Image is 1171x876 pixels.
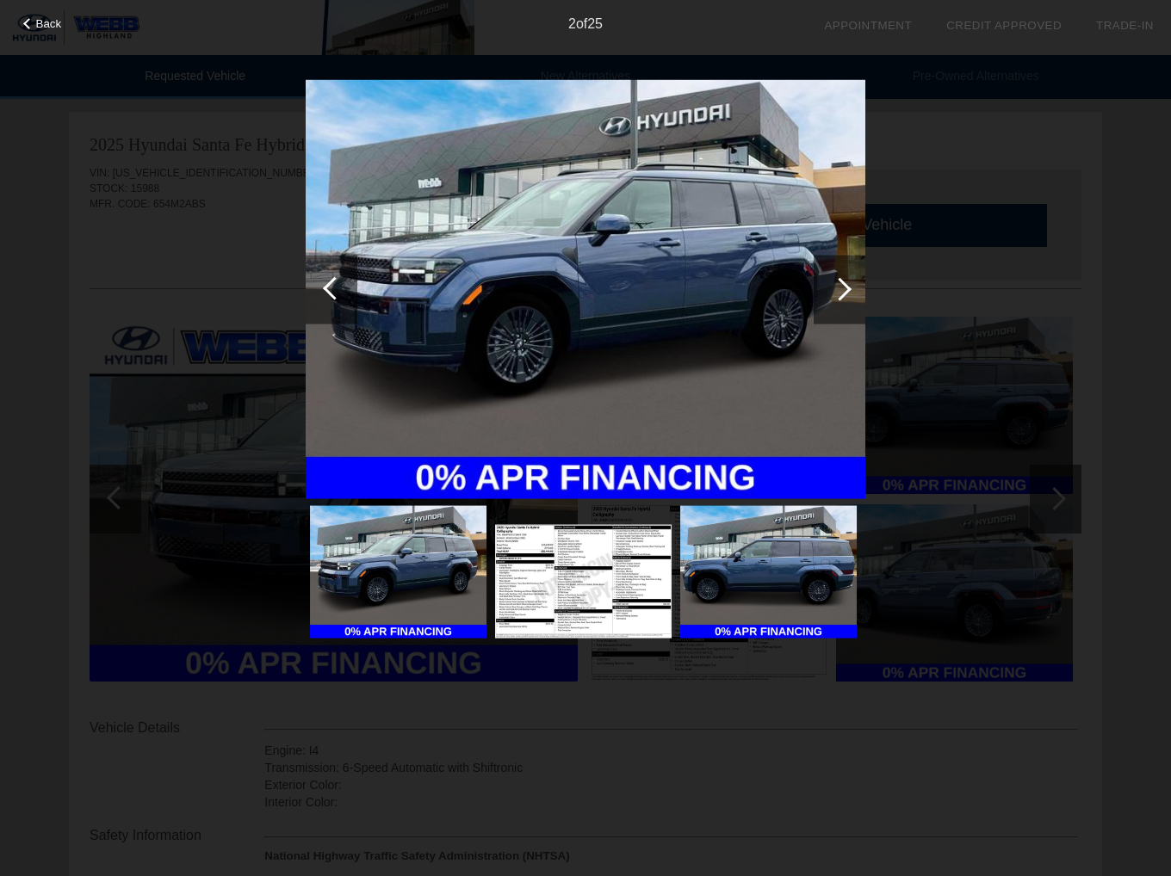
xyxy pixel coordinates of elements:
img: fc7ec500-c4dc-4e2e-9c69-c68f23e19a85.jpg [495,525,672,638]
a: Credit Approved [946,19,1062,32]
img: de1493e6-7abd-49b4-99d4-29b707c8a009.jpg [306,79,865,499]
img: 97a09a4a-8055-462b-be67-506497ba08fe.jpg [680,506,857,638]
img: de1493e6-7abd-49b4-99d4-29b707c8a009.jpg [310,506,486,638]
a: Trade-In [1096,19,1154,32]
a: Appointment [824,19,912,32]
span: 2 [568,16,576,31]
span: 25 [587,16,603,31]
span: Back [36,17,62,30]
